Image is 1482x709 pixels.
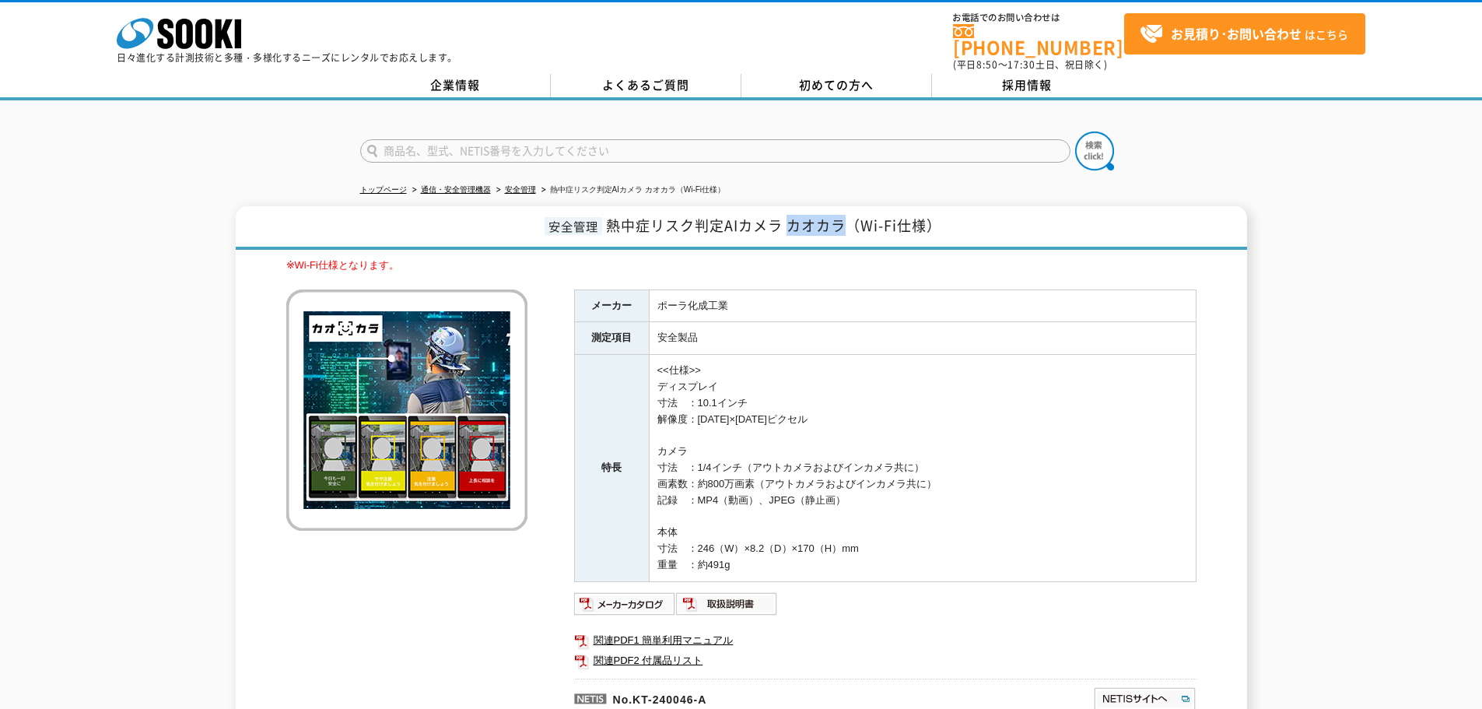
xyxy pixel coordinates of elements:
[286,258,1196,274] p: ※Wi-Fi仕様となります。
[953,13,1124,23] span: お電話でのお問い合わせは
[551,74,741,97] a: よくあるご質問
[741,74,932,97] a: 初めての方へ
[676,591,778,616] img: 取扱説明書
[932,74,1123,97] a: 採用情報
[953,58,1107,72] span: (平日 ～ 土日、祝日除く)
[360,74,551,97] a: 企業情報
[574,591,676,616] img: メーカーカタログ
[953,24,1124,56] a: [PHONE_NUMBER]
[649,290,1196,322] td: ポーラ化成工業
[976,58,998,72] span: 8:50
[545,217,602,235] span: 安全管理
[574,290,649,322] th: メーカー
[286,290,527,531] img: 熱中症リスク判定AIカメラ カオカラ（Wi-Fi仕様）
[1124,13,1365,54] a: お見積り･お問い合わせはこちら
[360,185,407,194] a: トップページ
[676,602,778,613] a: 取扱説明書
[574,322,649,355] th: 測定項目
[799,76,874,93] span: 初めての方へ
[360,139,1070,163] input: 商品名、型式、NETIS番号を入力してください
[649,322,1196,355] td: 安全製品
[1075,132,1114,170] img: btn_search.png
[574,602,676,613] a: メーカーカタログ
[538,182,726,198] li: 熱中症リスク判定AIカメラ カオカラ（Wi-Fi仕様）
[574,630,1196,651] a: 関連PDF1 簡単利用マニュアル
[1140,23,1348,46] span: はこちら
[117,53,457,62] p: 日々進化する計測技術と多種・多様化するニーズにレンタルでお応えします。
[1171,24,1302,43] strong: お見積り･お問い合わせ
[505,185,536,194] a: 安全管理
[1007,58,1035,72] span: 17:30
[606,215,941,236] span: 熱中症リスク判定AIカメラ カオカラ（Wi-Fi仕様）
[421,185,491,194] a: 通信・安全管理機器
[649,355,1196,581] td: <<仕様>> ディスプレイ 寸法 ：10.1インチ 解像度：[DATE]×[DATE]ピクセル カメラ 寸法 ：1/4インチ（アウトカメラおよびインカメラ共に） 画素数：約800万画素（アウトカ...
[574,651,1196,671] a: 関連PDF2 付属品リスト
[574,355,649,581] th: 特長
